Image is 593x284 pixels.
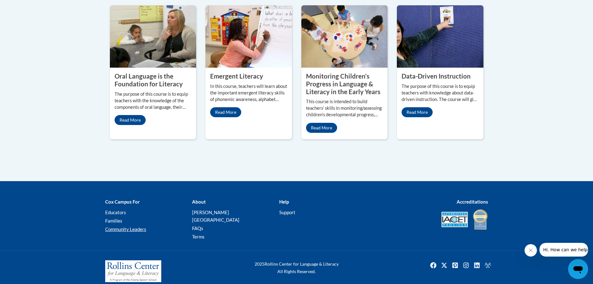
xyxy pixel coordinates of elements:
b: Cox Campus For [105,199,140,205]
a: Educators [105,209,126,215]
img: LinkedIn icon [472,260,482,270]
a: Twitter [439,260,449,270]
p: This course is intended to build teachers’ skills in monitoring/assessing children’s developmenta... [306,99,383,118]
img: Instagram icon [461,260,471,270]
p: The purpose of this course is to equip teachers with the knowledge of the components of oral lang... [115,91,192,111]
img: Accredited IACET® Provider [441,212,468,227]
a: Read More [210,107,241,117]
a: [PERSON_NAME][GEOGRAPHIC_DATA] [192,209,239,223]
span: Hi. How can we help? [4,4,50,9]
iframe: Button to launch messaging window [568,259,588,279]
p: In this course, teachers will learn about the important emergent literacy skills of phonemic awar... [210,83,287,103]
img: Twitter icon [439,260,449,270]
img: Data-Driven Instruction [397,5,483,68]
a: Terms [192,234,205,239]
img: Facebook icon [428,260,438,270]
img: Facebook group icon [483,260,493,270]
span: 2025 [255,261,265,267]
a: Instagram [461,260,471,270]
property: Emergent Literacy [210,72,263,80]
a: Community Leaders [105,226,146,232]
a: FAQs [192,225,203,231]
a: Read More [402,107,433,117]
img: Monitoring Children’s Progress in Language & Literacy in the Early Years [301,5,388,68]
a: Support [279,209,295,215]
a: Linkedin [472,260,482,270]
img: Emergent Literacy [205,5,292,68]
img: Oral Language is the Foundation for Literacy [110,5,196,68]
a: Facebook Group [483,260,493,270]
b: About [192,199,206,205]
a: Read More [306,123,337,133]
property: Data-Driven Instruction [402,72,471,80]
img: Pinterest icon [450,260,460,270]
div: Rollins Center for Language & Literacy All Rights Reserved. [231,260,362,275]
img: IDA® Accredited [473,209,488,230]
img: Rollins Center for Language & Literacy - A Program of the Atlanta Speech School [105,260,161,282]
iframe: Close message [525,244,537,257]
property: Oral Language is the Foundation for Literacy [115,72,183,88]
b: Help [279,199,289,205]
property: Monitoring Children’s Progress in Language & Literacy in the Early Years [306,72,380,95]
a: Families [105,218,122,224]
a: Pinterest [450,260,460,270]
p: The purpose of this course is to equip teachers with knowledge about data-driven instruction. The... [402,83,479,103]
b: Accreditations [457,199,488,205]
a: Read More [115,115,146,125]
a: Facebook [428,260,438,270]
iframe: Message from company [539,243,588,257]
